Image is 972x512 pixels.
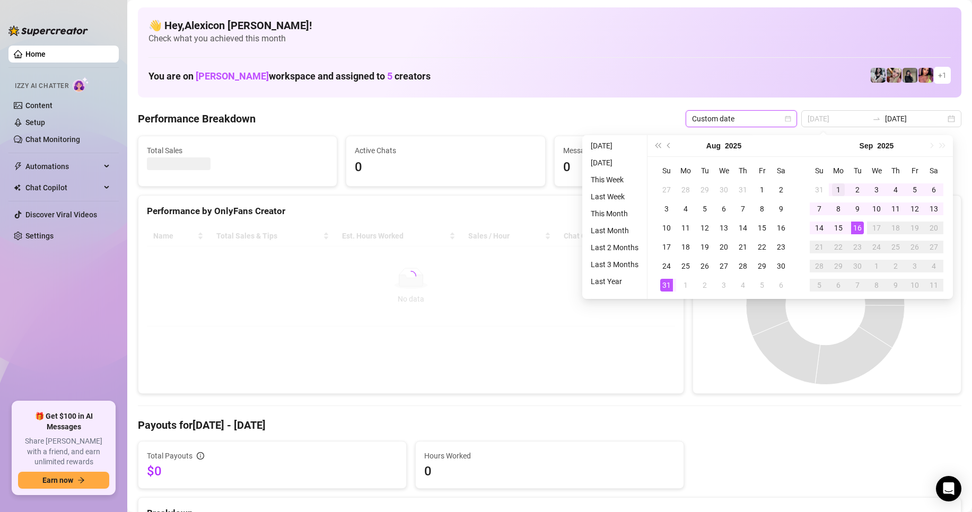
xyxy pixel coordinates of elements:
[737,183,749,196] div: 31
[810,237,829,257] td: 2025-09-21
[860,135,873,156] button: Choose a month
[706,135,721,156] button: Choose a month
[877,135,894,156] button: Choose a year
[772,180,791,199] td: 2025-08-02
[698,202,711,215] div: 5
[717,260,730,272] div: 27
[927,202,940,215] div: 13
[676,161,695,180] th: Mo
[714,276,733,295] td: 2025-09-03
[657,161,676,180] th: Su
[927,260,940,272] div: 4
[8,25,88,36] img: logo-BBDzfeDw.svg
[725,135,741,156] button: Choose a year
[848,199,867,218] td: 2025-09-09
[886,161,905,180] th: Th
[772,161,791,180] th: Sa
[196,70,269,82] span: [PERSON_NAME]
[14,184,21,191] img: Chat Copilot
[924,276,943,295] td: 2025-10-11
[663,135,675,156] button: Previous month (PageUp)
[810,199,829,218] td: 2025-09-07
[813,279,826,292] div: 5
[752,257,772,276] td: 2025-08-29
[737,279,749,292] div: 4
[870,183,883,196] div: 3
[775,279,787,292] div: 6
[25,232,54,240] a: Settings
[808,113,868,125] input: Start date
[810,257,829,276] td: 2025-09-28
[660,241,673,253] div: 17
[867,199,886,218] td: 2025-09-10
[733,237,752,257] td: 2025-08-21
[851,202,864,215] div: 9
[733,218,752,237] td: 2025-08-14
[695,161,714,180] th: Tu
[870,279,883,292] div: 8
[871,68,886,83] img: Sadie
[829,276,848,295] td: 2025-10-06
[657,276,676,295] td: 2025-08-31
[772,237,791,257] td: 2025-08-23
[908,183,921,196] div: 5
[870,260,883,272] div: 1
[138,418,961,432] h4: Payouts for [DATE] - [DATE]
[867,161,886,180] th: We
[733,161,752,180] th: Th
[695,276,714,295] td: 2025-09-02
[772,199,791,218] td: 2025-08-09
[695,180,714,199] td: 2025-07-29
[752,161,772,180] th: Fr
[867,218,886,237] td: 2025-09-17
[905,161,924,180] th: Fr
[714,180,733,199] td: 2025-07-30
[698,260,711,272] div: 26
[870,222,883,234] div: 17
[25,179,101,196] span: Chat Copilot
[889,202,902,215] div: 11
[918,68,933,83] img: GODDESS
[733,257,752,276] td: 2025-08-28
[810,218,829,237] td: 2025-09-14
[679,241,692,253] div: 18
[586,173,643,186] li: This Week
[676,199,695,218] td: 2025-08-04
[42,476,73,484] span: Earn now
[886,199,905,218] td: 2025-09-11
[714,199,733,218] td: 2025-08-06
[905,257,924,276] td: 2025-10-03
[73,77,89,92] img: AI Chatter
[733,199,752,218] td: 2025-08-07
[714,161,733,180] th: We
[424,463,675,480] span: 0
[18,472,109,489] button: Earn nowarrow-right
[676,180,695,199] td: 2025-07-28
[14,162,22,171] span: thunderbolt
[657,199,676,218] td: 2025-08-03
[867,276,886,295] td: 2025-10-08
[717,202,730,215] div: 6
[147,463,398,480] span: $0
[586,258,643,271] li: Last 3 Months
[679,222,692,234] div: 11
[695,218,714,237] td: 2025-08-12
[660,222,673,234] div: 10
[775,183,787,196] div: 2
[676,237,695,257] td: 2025-08-18
[148,33,951,45] span: Check what you achieved this month
[18,411,109,432] span: 🎁 Get $100 in AI Messages
[924,161,943,180] th: Sa
[25,135,80,144] a: Chat Monitoring
[886,257,905,276] td: 2025-10-02
[908,222,921,234] div: 19
[679,260,692,272] div: 25
[887,68,901,83] img: Anna
[737,222,749,234] div: 14
[785,116,791,122] span: calendar
[829,161,848,180] th: Mo
[752,237,772,257] td: 2025-08-22
[851,241,864,253] div: 23
[148,18,951,33] h4: 👋 Hey, Alexicon [PERSON_NAME] !
[851,260,864,272] div: 30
